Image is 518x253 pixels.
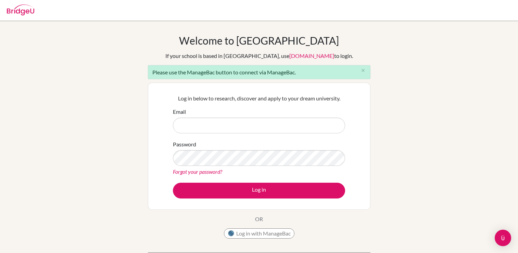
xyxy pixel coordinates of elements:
p: Log in below to research, discover and apply to your dream university. [173,94,345,103]
label: Email [173,108,186,116]
p: OR [255,215,263,223]
i: close [361,68,366,73]
label: Password [173,140,196,148]
a: Forgot your password? [173,168,222,175]
button: Log in with ManageBac [224,228,294,239]
div: If your school is based in [GEOGRAPHIC_DATA], use to login. [165,52,353,60]
div: Please use the ManageBac button to connect via ManageBac. [148,65,370,79]
div: Open Intercom Messenger [495,230,511,246]
button: Close [356,65,370,76]
a: [DOMAIN_NAME] [289,52,334,59]
button: Log in [173,183,345,198]
img: Bridge-U [7,4,34,15]
h1: Welcome to [GEOGRAPHIC_DATA] [179,34,339,47]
